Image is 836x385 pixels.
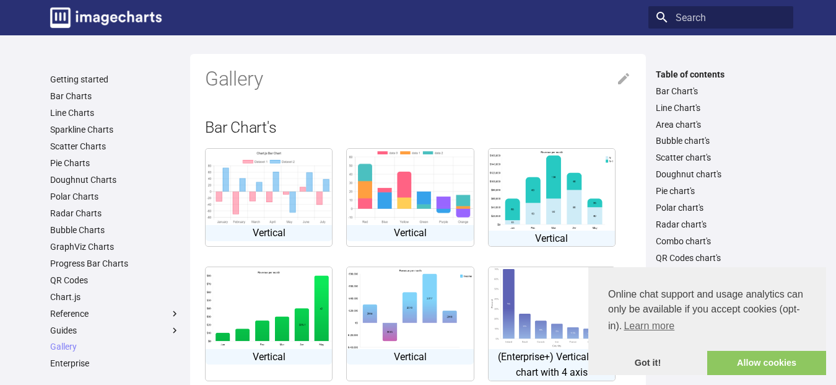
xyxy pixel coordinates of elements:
a: dismiss cookie message [588,351,707,376]
img: 2.8.0 [347,149,473,225]
p: Vertical [206,349,332,365]
a: Gallery [50,341,180,352]
a: Radar chart's [656,219,786,230]
a: Bar Chart's [656,86,786,97]
a: Bubble Charts [50,224,180,236]
a: Combo chart's [656,236,786,247]
a: Scatter chart's [656,152,786,163]
label: Table of contents [648,69,793,80]
a: GraphViz Charts [50,241,180,252]
a: Progress Bar Charts [50,258,180,269]
a: Polar Charts [50,191,180,202]
img: chart [489,149,615,230]
a: Radar Charts [50,208,180,219]
img: logo [50,7,162,28]
a: Bar Charts [50,91,180,102]
a: Line Chart's [656,102,786,113]
img: chart [206,267,332,348]
a: Enterprise [50,358,180,369]
label: Guides [50,325,180,336]
a: Bubble chart's [656,135,786,146]
h2: Bar Chart's [205,117,631,138]
a: Vertical [205,148,333,247]
p: Vertical [347,225,473,241]
p: Vertical [489,231,615,247]
a: Image-Charts documentation [45,2,167,33]
a: Pie chart's [656,185,786,197]
a: Scatter Charts [50,141,180,152]
a: (Enterprise+) Vertical bar chart with 4 axis [488,267,616,381]
a: Doughnut chart's [656,169,786,180]
input: Search [648,6,793,29]
img: 2.8.0 [206,149,332,225]
h1: Gallery [205,66,631,92]
div: cookieconsent [588,267,826,375]
p: (Enterprise+) Vertical bar chart with 4 axis [489,349,615,381]
img: chart [347,267,473,348]
a: Area chart's [656,119,786,130]
a: Polar chart's [656,202,786,213]
a: QR Codes [50,275,180,286]
a: Line Charts [50,107,180,118]
a: Vertical [346,267,474,381]
p: Vertical [206,225,332,241]
a: allow cookies [707,351,826,376]
label: Reference [50,308,180,319]
p: Vertical [347,349,473,365]
a: QR Codes chart's [656,252,786,263]
a: Getting started [50,74,180,85]
a: Vertical [488,148,616,247]
img: chart [489,267,615,348]
a: Pie Charts [50,157,180,169]
a: Vertical [346,148,474,247]
a: Sparkline Charts [50,124,180,135]
a: Vertical [205,267,333,381]
a: Doughnut Charts [50,174,180,185]
span: Online chat support and usage analytics can only be available if you accept cookies (opt-in). [608,287,806,335]
a: Chart.js [50,291,180,303]
a: learn more about cookies [622,317,676,335]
